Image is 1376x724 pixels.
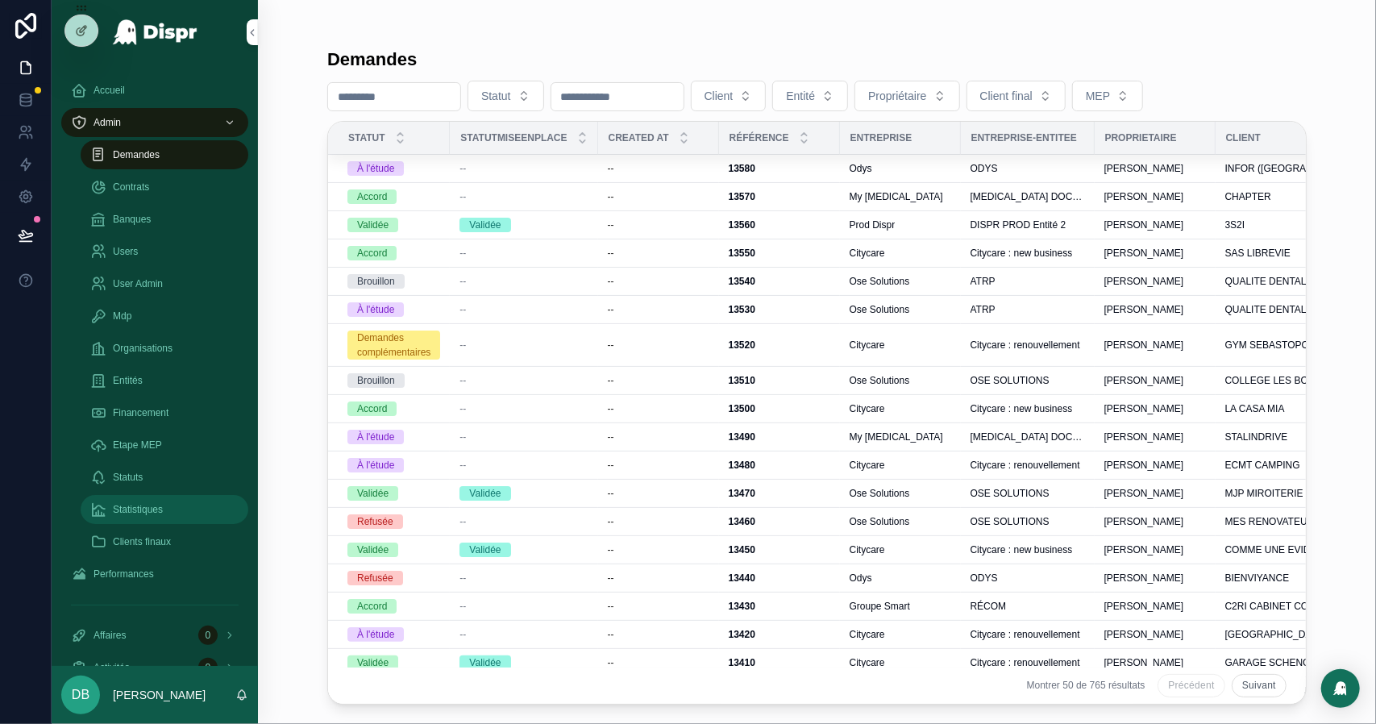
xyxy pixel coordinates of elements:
[459,374,466,387] span: --
[113,181,149,193] span: Contrats
[459,572,466,585] span: --
[971,543,1073,556] span: Citycare : new business
[1225,402,1285,415] span: LA CASA MIA
[459,515,466,528] span: --
[1104,572,1206,585] a: [PERSON_NAME]
[1104,487,1206,500] a: [PERSON_NAME]
[1225,218,1340,231] a: 3S2I
[608,374,709,387] a: --
[1225,190,1340,203] a: CHAPTER
[61,108,248,137] a: Admin
[971,162,1085,175] a: ODYS
[608,543,614,556] p: --
[691,81,767,111] button: Select Button
[850,162,872,175] span: Odys
[459,247,588,260] a: --
[850,275,910,288] span: Ose Solutions
[971,339,1085,352] a: Citycare : renouvellement
[459,190,588,203] a: --
[113,439,162,451] span: Etape MEP
[357,571,393,585] div: Refusée
[850,162,951,175] a: Odys
[850,515,910,528] span: Ose Solutions
[608,459,709,472] a: --
[971,303,996,316] span: ATRP
[971,374,1050,387] span: OSE SOLUTIONS
[608,515,614,528] p: --
[1225,431,1288,443] span: STALINDRIVE
[459,459,588,472] a: --
[608,459,614,472] p: --
[850,572,872,585] span: Odys
[850,431,951,443] a: My [MEDICAL_DATA]
[113,471,143,484] span: Statuts
[1225,459,1300,472] span: ECMT CAMPING
[469,486,501,501] div: Validée
[729,247,830,260] a: 13550
[1225,339,1315,352] span: GYM SEBASTOPOL
[1225,162,1340,175] a: INFOR ([GEOGRAPHIC_DATA]) SAS
[729,600,830,613] a: 13430
[1225,218,1245,231] span: 3S2I
[1104,303,1206,316] a: [PERSON_NAME]
[1104,487,1184,500] span: [PERSON_NAME]
[729,191,755,202] strong: 13570
[1225,487,1340,500] span: MJP MIROITERIE JOINTS POLIS
[113,503,163,516] span: Statistiques
[1104,190,1206,203] a: [PERSON_NAME]
[347,246,440,260] a: Accord
[347,218,440,232] a: Validée
[81,527,248,556] a: Clients finaux
[81,302,248,331] a: Mdp
[1104,459,1184,472] span: [PERSON_NAME]
[459,572,588,585] a: --
[729,162,830,175] a: 13580
[971,303,1085,316] a: ATRP
[850,600,910,613] span: Groupe Smart
[850,487,910,500] span: Ose Solutions
[1104,543,1184,556] span: [PERSON_NAME]
[1225,275,1313,288] span: QUALITE DENTALE
[347,331,440,360] a: Demandes complémentaires
[1225,247,1340,260] a: SAS LIBREVIE
[113,310,131,322] span: Mdp
[112,19,198,45] img: App logo
[608,543,709,556] a: --
[729,163,755,174] strong: 13580
[729,304,755,315] strong: 13530
[971,190,1085,203] a: [MEDICAL_DATA] DOCUMENT
[1225,247,1291,260] span: SAS LIBREVIE
[971,339,1080,352] span: Citycare : renouvellement
[1104,303,1184,316] span: [PERSON_NAME]
[357,373,395,388] div: Brouillon
[357,402,387,416] div: Accord
[729,431,830,443] a: 13490
[1104,374,1184,387] span: [PERSON_NAME]
[347,373,440,388] a: Brouillon
[94,84,125,97] span: Accueil
[459,339,466,352] span: --
[850,459,885,472] span: Citycare
[459,600,466,613] span: --
[608,487,614,500] p: --
[1104,162,1206,175] a: [PERSON_NAME]
[347,274,440,289] a: Brouillon
[1104,600,1206,613] a: [PERSON_NAME]
[61,76,248,105] a: Accueil
[729,276,755,287] strong: 13540
[1072,81,1143,111] button: Select Button
[1104,190,1184,203] span: [PERSON_NAME]
[357,599,387,614] div: Accord
[971,459,1080,472] span: Citycare : renouvellement
[608,374,614,387] p: --
[608,247,614,260] p: --
[971,402,1085,415] a: Citycare : new business
[1104,515,1184,528] span: [PERSON_NAME]
[729,544,755,555] strong: 13450
[850,303,951,316] a: Ose Solutions
[850,487,951,500] a: Ose Solutions
[81,334,248,363] a: Organisations
[971,374,1085,387] a: OSE SOLUTIONS
[1225,572,1290,585] span: BIENVIYANCE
